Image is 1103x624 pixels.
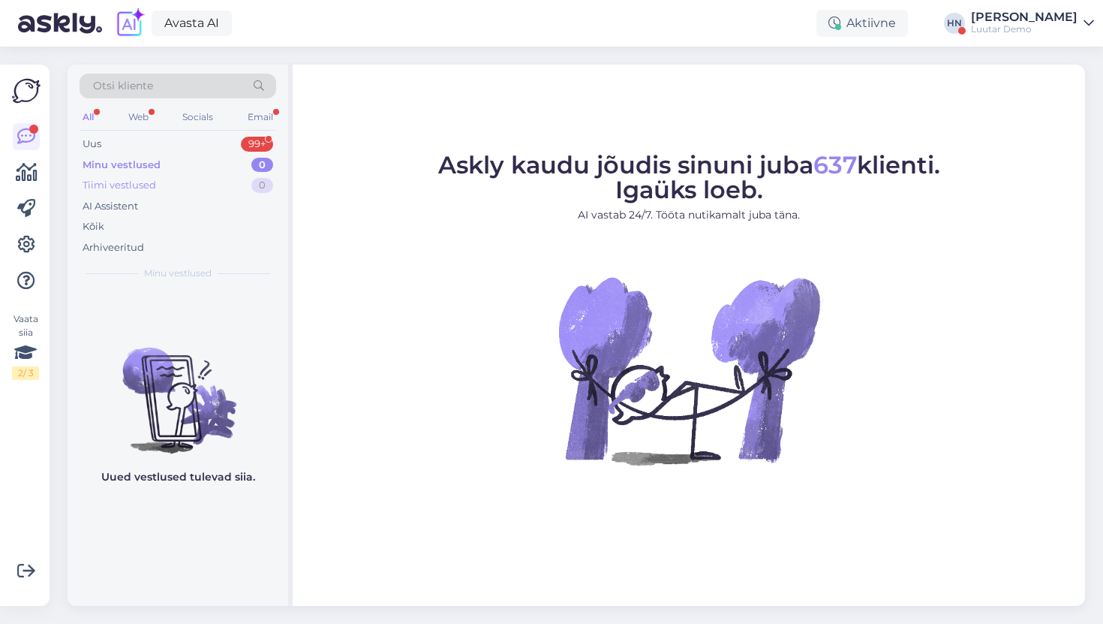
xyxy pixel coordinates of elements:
[971,11,1094,35] a: [PERSON_NAME]Luutar Demo
[12,312,39,380] div: Vaata siia
[93,78,153,94] span: Otsi kliente
[83,199,138,214] div: AI Assistent
[944,13,965,34] div: HN
[554,235,824,505] img: No Chat active
[144,267,212,280] span: Minu vestlused
[12,77,41,105] img: Askly Logo
[241,137,273,152] div: 99+
[68,321,288,456] img: No chats
[101,469,255,485] p: Uued vestlused tulevad siia.
[971,11,1077,23] div: [PERSON_NAME]
[251,158,273,173] div: 0
[114,8,146,39] img: explore-ai
[83,158,161,173] div: Minu vestlused
[813,150,857,179] span: 637
[83,137,101,152] div: Uus
[438,207,940,223] p: AI vastab 24/7. Tööta nutikamalt juba täna.
[83,219,104,234] div: Kõik
[179,107,216,127] div: Socials
[251,178,273,193] div: 0
[438,150,940,204] span: Askly kaudu jõudis sinuni juba klienti. Igaüks loeb.
[125,107,152,127] div: Web
[83,240,144,255] div: Arhiveeritud
[971,23,1077,35] div: Luutar Demo
[83,178,156,193] div: Tiimi vestlused
[12,366,39,380] div: 2 / 3
[80,107,97,127] div: All
[816,10,908,37] div: Aktiivne
[152,11,232,36] a: Avasta AI
[245,107,276,127] div: Email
